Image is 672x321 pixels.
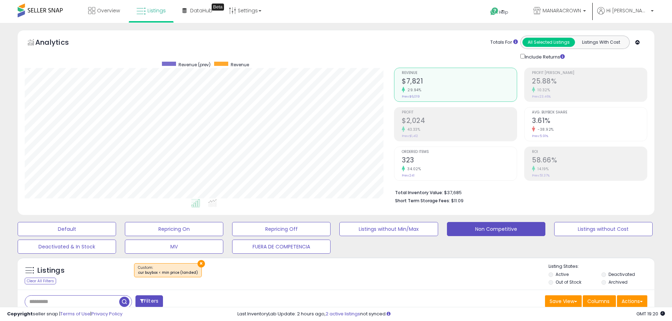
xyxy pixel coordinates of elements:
a: Hi [PERSON_NAME] [597,7,654,23]
span: Profit [PERSON_NAME] [532,71,647,75]
span: 2025-09-9 19:20 GMT [636,310,665,317]
button: Listings without Cost [554,222,653,236]
h2: 323 [402,156,517,166]
h5: Analytics [35,37,83,49]
button: Filters [135,295,163,308]
div: Totals For [490,39,518,46]
i: Get Help [490,7,499,16]
div: seller snap | | [7,311,122,317]
small: 29.94% [405,87,421,93]
small: -38.92% [535,127,554,132]
span: ROI [532,150,647,154]
button: FUERA DE COMPETENCIA [232,240,331,254]
small: Prev: 5.91% [532,134,548,138]
b: Total Inventory Value: [395,190,443,196]
h5: Listings [37,266,65,276]
li: $37,685 [395,188,642,196]
small: 43.33% [405,127,420,132]
label: Active [556,271,569,277]
small: Prev: 23.46% [532,94,551,99]
div: Clear All Filters [25,278,56,284]
a: Terms of Use [60,310,90,317]
small: 14.19% [535,166,549,172]
small: Prev: $1,412 [402,134,418,138]
span: Revenue [402,71,517,75]
span: Profit [402,111,517,115]
div: Last InventoryLab Update: 2 hours ago, not synced. [237,311,665,317]
button: Actions [617,295,647,307]
span: DataHub [190,7,212,14]
a: Privacy Policy [91,310,122,317]
button: Save View [545,295,582,307]
h2: $7,821 [402,77,517,87]
span: Overview [97,7,120,14]
h2: 25.88% [532,77,647,87]
span: Revenue [231,62,249,68]
small: Prev: 51.37% [532,173,550,178]
a: 2 active listings [326,310,360,317]
button: Repricing On [125,222,223,236]
span: Help [499,9,508,15]
button: Default [18,222,116,236]
button: Columns [583,295,616,307]
small: 34.02% [405,166,421,172]
h2: 3.61% [532,117,647,126]
a: Help [485,2,522,23]
div: Tooltip anchor [212,4,224,11]
button: All Selected Listings [522,38,575,47]
span: Ordered Items [402,150,517,154]
div: cur buybox < min price (landed) [138,270,198,275]
h2: 58.66% [532,156,647,166]
button: × [198,260,205,267]
button: Deactivated & In Stock [18,240,116,254]
button: Listings With Cost [575,38,627,47]
label: Deactivated [609,271,635,277]
span: Revenue (prev) [178,62,211,68]
p: Listing States: [549,263,654,270]
span: $11.09 [451,197,464,204]
small: 10.32% [535,87,550,93]
button: Non Competitive [447,222,545,236]
span: Listings [147,7,166,14]
button: Listings without Min/Max [339,222,438,236]
small: Prev: $6,019 [402,94,420,99]
span: MANARACROWN [543,7,581,14]
strong: Copyright [7,310,33,317]
b: Short Term Storage Fees: [395,198,450,204]
button: MV [125,240,223,254]
button: Repricing Off [232,222,331,236]
label: Archived [609,279,628,285]
span: Columns [587,298,610,305]
label: Out of Stock [556,279,581,285]
small: Prev: 241 [402,173,414,178]
span: Hi [PERSON_NAME] [606,7,649,14]
div: Include Returns [515,53,573,61]
h2: $2,024 [402,117,517,126]
span: Avg. Buybox Share [532,111,647,115]
span: Custom: [138,265,198,276]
